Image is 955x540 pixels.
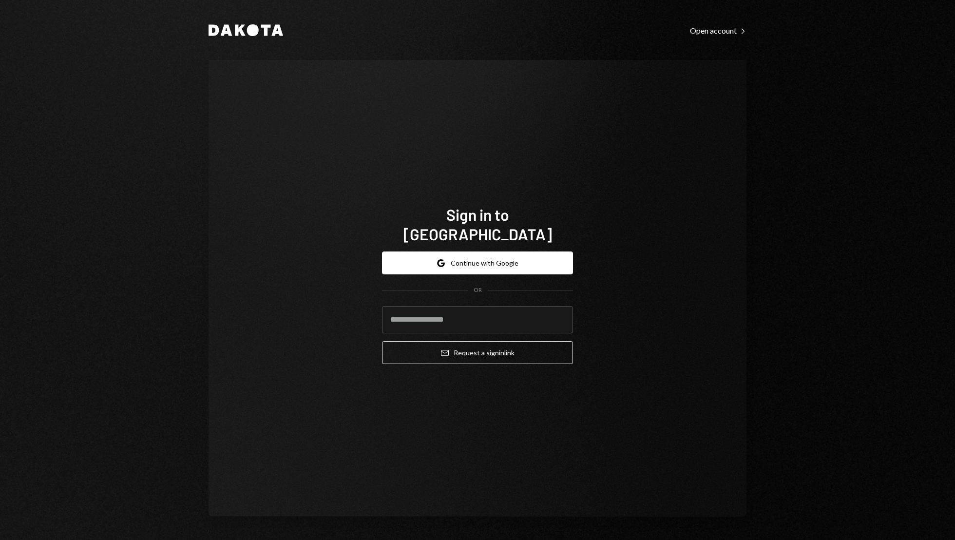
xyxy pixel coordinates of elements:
h1: Sign in to [GEOGRAPHIC_DATA] [382,205,573,244]
div: OR [474,286,482,294]
a: Open account [690,25,746,36]
button: Request a signinlink [382,341,573,364]
div: Open account [690,26,746,36]
button: Continue with Google [382,251,573,274]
